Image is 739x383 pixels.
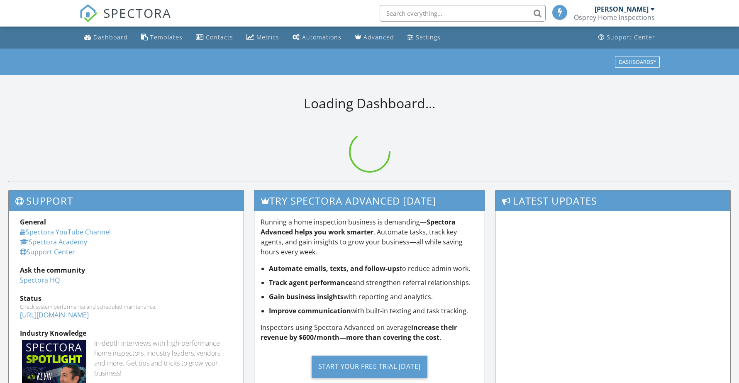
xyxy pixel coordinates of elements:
[351,30,398,45] a: Advanced
[193,30,237,45] a: Contacts
[380,5,546,22] input: Search everything...
[20,265,232,275] div: Ask the community
[302,33,341,41] div: Automations
[261,217,456,237] strong: Spectora Advanced helps you work smarter
[269,264,400,273] strong: Automate emails, texts, and follow-ups
[20,293,232,303] div: Status
[79,4,98,22] img: The Best Home Inspection Software - Spectora
[595,5,649,13] div: [PERSON_NAME]
[619,59,656,65] div: Dashboards
[20,237,87,246] a: Spectora Academy
[269,263,478,273] li: to reduce admin work.
[103,4,171,22] span: SPECTORA
[93,33,128,41] div: Dashboard
[261,217,478,257] p: Running a home inspection business is demanding— . Automate tasks, track key agents, and gain ins...
[20,227,111,237] a: Spectora YouTube Channel
[20,328,232,338] div: Industry Knowledge
[150,33,183,41] div: Templates
[256,33,279,41] div: Metrics
[269,306,478,316] li: with built-in texting and task tracking.
[243,30,283,45] a: Metrics
[261,323,457,342] strong: increase their revenue by $600/month—more than covering the cost
[269,278,352,287] strong: Track agent performance
[20,247,75,256] a: Support Center
[20,310,89,320] a: [URL][DOMAIN_NAME]
[261,322,478,342] p: Inspectors using Spectora Advanced on average .
[269,306,351,315] strong: Improve communication
[94,338,233,378] div: In-depth interviews with high-performance home inspectors, industry leaders, vendors and more. Ge...
[9,190,244,211] h3: Support
[416,33,441,41] div: Settings
[20,276,60,285] a: Spectora HQ
[79,11,171,29] a: SPECTORA
[595,30,659,45] a: Support Center
[206,33,233,41] div: Contacts
[615,56,660,68] button: Dashboards
[20,217,46,227] strong: General
[269,292,478,302] li: with reporting and analytics.
[138,30,186,45] a: Templates
[289,30,345,45] a: Automations (Basic)
[20,303,232,310] div: Check system performance and scheduled maintenance.
[495,190,730,211] h3: Latest Updates
[404,30,444,45] a: Settings
[312,356,427,378] div: Start Your Free Trial [DATE]
[607,33,655,41] div: Support Center
[363,33,394,41] div: Advanced
[254,190,484,211] h3: Try spectora advanced [DATE]
[574,13,655,22] div: Osprey Home Inspections
[269,292,344,301] strong: Gain business insights
[81,30,131,45] a: Dashboard
[269,278,478,288] li: and strengthen referral relationships.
